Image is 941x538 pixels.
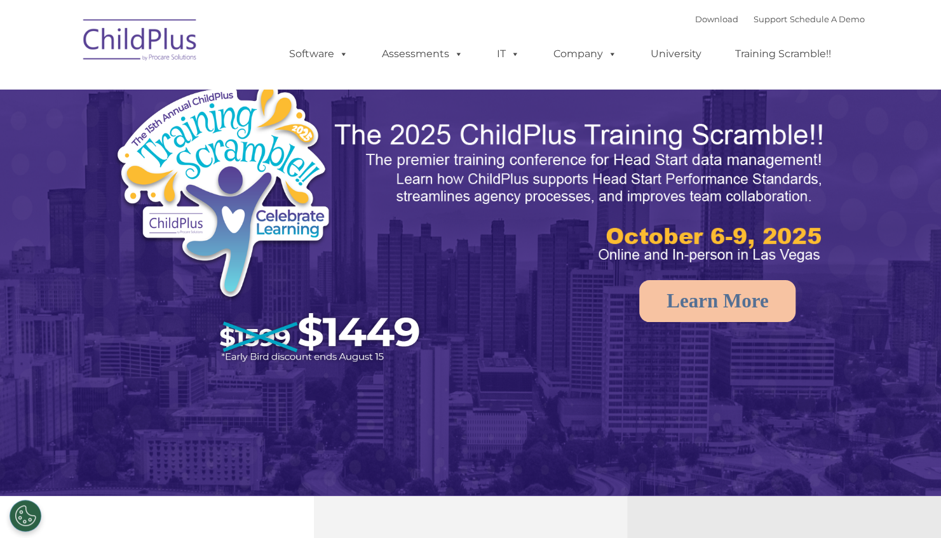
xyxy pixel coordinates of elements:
img: ChildPlus by Procare Solutions [77,10,204,74]
span: Last name [177,84,215,93]
a: Software [276,41,361,67]
a: Download [695,14,738,24]
a: University [638,41,714,67]
a: Assessments [369,41,476,67]
a: Training Scramble!! [722,41,844,67]
font: | [695,14,865,24]
a: Support [754,14,787,24]
a: Schedule A Demo [790,14,865,24]
span: Phone number [177,136,231,145]
button: Cookies Settings [10,500,41,532]
a: Learn More [639,280,795,322]
a: Company [541,41,630,67]
a: IT [484,41,532,67]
